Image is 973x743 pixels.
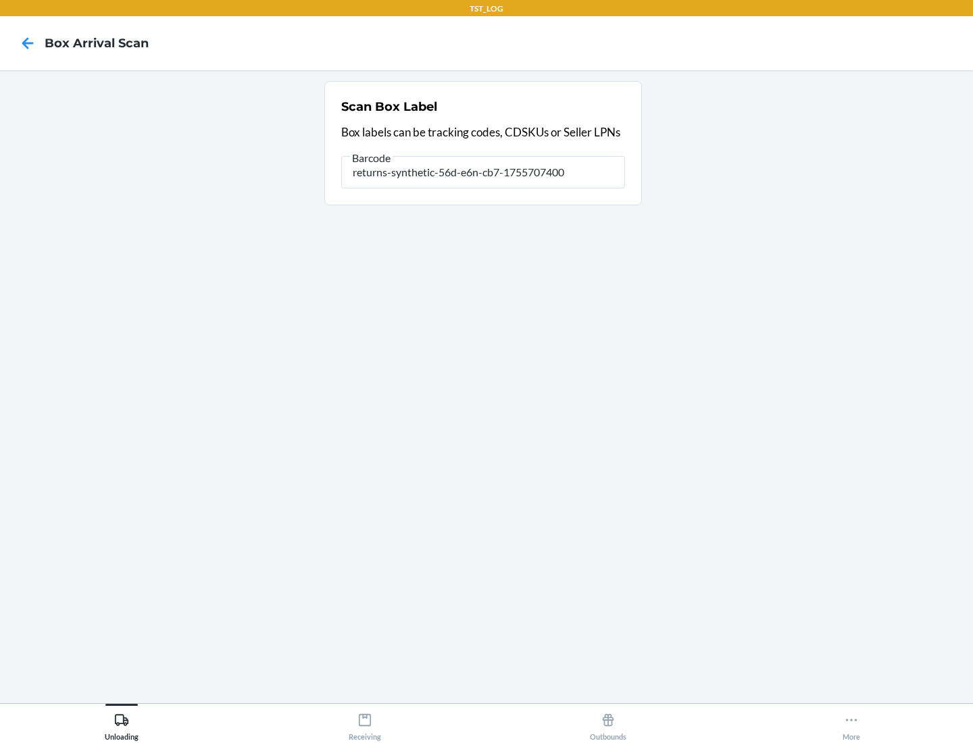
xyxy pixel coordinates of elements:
button: Outbounds [487,704,730,741]
p: Box labels can be tracking codes, CDSKUs or Seller LPNs [341,124,625,141]
span: Barcode [350,151,393,165]
h2: Scan Box Label [341,98,437,116]
button: More [730,704,973,741]
h4: Box Arrival Scan [45,34,149,52]
button: Receiving [243,704,487,741]
div: Unloading [105,707,139,741]
div: Outbounds [590,707,626,741]
div: Receiving [349,707,381,741]
input: Barcode [341,156,625,188]
div: More [843,707,860,741]
p: TST_LOG [470,3,503,15]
